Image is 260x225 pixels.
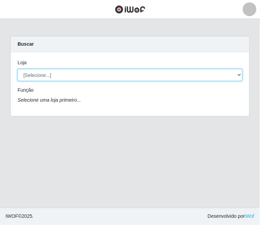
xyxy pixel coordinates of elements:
strong: Buscar [18,41,34,47]
span: IWOF [6,214,18,219]
span: © 2025 . [6,213,34,220]
span: Desenvolvido por [208,213,254,220]
i: Selecione uma loja primeiro... [18,97,81,103]
label: Loja [18,59,26,66]
label: Função [18,87,34,94]
img: CoreUI Logo [115,5,145,14]
a: iWof [245,214,254,219]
